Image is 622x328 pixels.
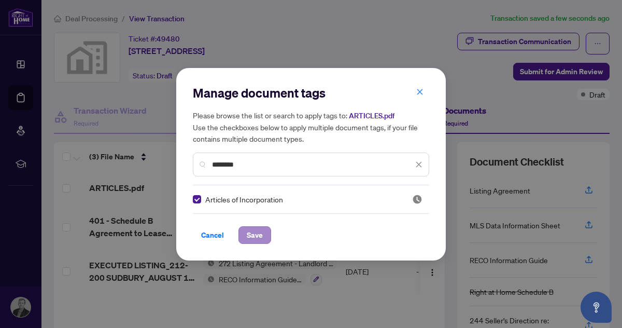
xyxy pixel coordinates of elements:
button: Cancel [193,226,232,244]
h5: Please browse the list or search to apply tags to: Use the checkboxes below to apply multiple doc... [193,110,429,144]
button: Save [238,226,271,244]
span: close [416,88,423,95]
span: Pending Review [412,194,422,204]
span: Save [247,227,263,243]
span: close [415,161,422,168]
span: Cancel [201,227,224,243]
h2: Manage document tags [193,85,429,101]
span: ARTICLES.pdf [349,111,394,120]
span: Articles of Incorporation [205,194,283,205]
img: status [412,194,422,204]
button: Open asap [581,292,612,323]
